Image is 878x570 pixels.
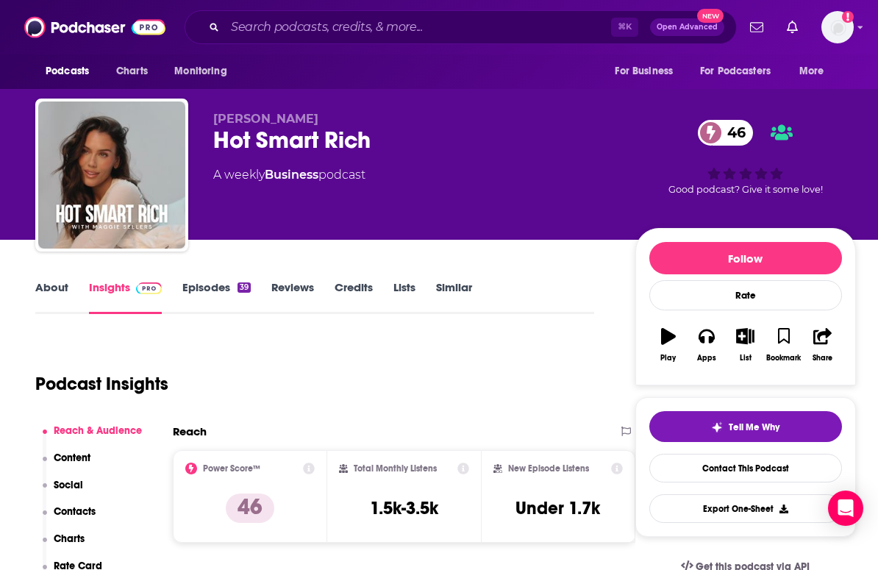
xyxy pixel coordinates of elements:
[335,280,373,314] a: Credits
[635,112,856,203] div: 46Good podcast? Give it some love!
[46,61,89,82] span: Podcasts
[225,15,611,39] input: Search podcasts, credits, & more...
[842,11,854,23] svg: Add a profile image
[182,280,251,314] a: Episodes39
[43,532,85,560] button: Charts
[508,463,589,474] h2: New Episode Listens
[515,497,600,519] h3: Under 1.7k
[393,280,415,314] a: Lists
[89,280,162,314] a: InsightsPodchaser Pro
[713,120,753,146] span: 46
[789,57,843,85] button: open menu
[164,57,246,85] button: open menu
[649,242,842,274] button: Follow
[649,318,688,371] button: Play
[697,9,724,23] span: New
[615,61,673,82] span: For Business
[803,318,841,371] button: Share
[185,10,737,44] div: Search podcasts, credits, & more...
[766,354,801,363] div: Bookmark
[136,282,162,294] img: Podchaser Pro
[657,24,718,31] span: Open Advanced
[765,318,803,371] button: Bookmark
[726,318,764,371] button: List
[697,354,716,363] div: Apps
[649,494,842,523] button: Export One-Sheet
[668,184,823,195] span: Good podcast? Give it some love!
[203,463,260,474] h2: Power Score™
[650,18,724,36] button: Open AdvancedNew
[43,424,143,452] button: Reach & Audience
[436,280,472,314] a: Similar
[729,421,779,433] span: Tell Me Why
[43,452,91,479] button: Content
[649,454,842,482] a: Contact This Podcast
[744,15,769,40] a: Show notifications dropdown
[238,282,251,293] div: 39
[781,15,804,40] a: Show notifications dropdown
[54,424,142,437] p: Reach & Audience
[43,505,96,532] button: Contacts
[107,57,157,85] a: Charts
[35,280,68,314] a: About
[740,354,752,363] div: List
[54,452,90,464] p: Content
[213,112,318,126] span: [PERSON_NAME]
[43,479,84,506] button: Social
[698,120,753,146] a: 46
[649,280,842,310] div: Rate
[38,101,185,249] img: Hot Smart Rich
[271,280,314,314] a: Reviews
[226,494,274,523] p: 46
[690,57,792,85] button: open menu
[213,166,365,184] div: A weekly podcast
[799,61,824,82] span: More
[370,497,438,519] h3: 1.5k-3.5k
[354,463,437,474] h2: Total Monthly Listens
[174,61,226,82] span: Monitoring
[711,421,723,433] img: tell me why sparkle
[821,11,854,43] img: User Profile
[54,505,96,518] p: Contacts
[688,318,726,371] button: Apps
[821,11,854,43] button: Show profile menu
[54,532,85,545] p: Charts
[700,61,771,82] span: For Podcasters
[611,18,638,37] span: ⌘ K
[649,411,842,442] button: tell me why sparkleTell Me Why
[173,424,207,438] h2: Reach
[604,57,691,85] button: open menu
[821,11,854,43] span: Logged in as alignPR
[265,168,318,182] a: Business
[813,354,832,363] div: Share
[54,479,83,491] p: Social
[35,373,168,395] h1: Podcast Insights
[660,354,676,363] div: Play
[24,13,165,41] img: Podchaser - Follow, Share and Rate Podcasts
[116,61,148,82] span: Charts
[828,491,863,526] div: Open Intercom Messenger
[35,57,108,85] button: open menu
